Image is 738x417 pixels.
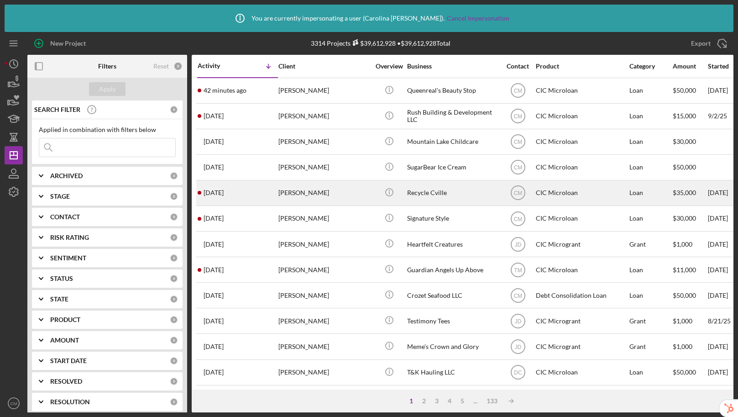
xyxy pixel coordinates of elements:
div: 0 [170,254,178,262]
div: Activity [198,62,238,69]
div: Applied in combination with filters below [39,126,176,133]
div: Recycle Cville [407,181,498,205]
time: 2025-09-09 15:04 [204,164,224,171]
div: [PERSON_NAME] [278,130,370,154]
div: 0 [170,274,178,283]
div: 2 [418,397,430,405]
div: CIC Microloan [536,155,627,179]
div: [PERSON_NAME] [278,79,370,103]
div: T&K Hauling LLC [407,360,498,385]
b: RESOLUTION [50,398,90,406]
span: $15,000 [673,112,696,120]
div: Loan [629,181,672,205]
span: $1,000 [673,317,692,325]
b: ARCHIVED [50,172,83,179]
b: STATUS [50,275,73,282]
div: Heartfelt Creatures [407,232,498,256]
div: CIC Microloan [536,258,627,282]
div: Guardian Angels Up Above [407,258,498,282]
div: 0 [170,316,178,324]
time: 2025-09-04 19:28 [204,343,224,350]
div: Bridging [US_STATE] [407,386,498,410]
b: STATE [50,296,68,303]
div: Product [536,63,627,70]
div: Category [629,63,672,70]
div: CIC Microloan [536,79,627,103]
div: Loan [629,130,672,154]
div: You are currently impersonating a user ( Carolina [PERSON_NAME] ). [229,7,509,30]
text: TM [514,267,522,273]
div: Reset [153,63,169,70]
time: 2025-09-09 02:14 [204,215,224,222]
b: CONTACT [50,213,80,221]
time: 2025-09-04 20:44 [204,317,224,325]
b: START DATE [50,357,87,364]
div: Client [278,63,370,70]
div: ... [469,397,482,405]
div: 133 [482,397,502,405]
div: Testimony Tees [407,309,498,333]
div: CIC Microloan [536,104,627,128]
div: SugarBear Ice Cream [407,155,498,179]
div: Business [407,63,498,70]
div: CIC Microgrant [536,232,627,256]
time: 2025-09-03 21:28 [204,369,224,376]
text: CM [513,88,522,94]
div: [PERSON_NAME] [278,334,370,359]
div: CIC Microgrant [536,309,627,333]
span: $35,000 [673,189,696,196]
div: Contact [501,63,535,70]
div: 1 [405,397,418,405]
time: 2025-09-09 15:22 [204,138,224,145]
text: CM [10,401,17,406]
text: CM [513,164,522,171]
div: Grant [629,309,672,333]
div: New Project [50,34,86,53]
div: 0 [170,233,178,242]
text: CM [513,113,522,120]
div: Loan [629,386,672,410]
div: [PERSON_NAME] [278,155,370,179]
div: Loan [629,360,672,385]
div: [PERSON_NAME] [278,206,370,231]
div: 0 [170,357,178,365]
div: [PERSON_NAME] [278,309,370,333]
text: DC [514,369,522,376]
button: Apply [89,82,126,96]
div: Meme's Crown and Glory [407,334,498,359]
div: Loan [629,104,672,128]
div: Loan [629,283,672,307]
div: 3314 Projects • $39,612,928 Total [311,39,450,47]
button: New Project [27,34,95,53]
b: PRODUCT [50,316,80,323]
a: Cancel Impersonation [447,15,509,22]
div: Loan [629,206,672,231]
span: $1,000 [673,240,692,248]
b: RISK RATING [50,234,89,241]
div: [PERSON_NAME] [278,258,370,282]
time: 2025-09-12 15:22 [204,87,246,94]
b: Filters [98,63,116,70]
time: 2025-09-08 12:16 [204,241,224,248]
div: CIC Microloan [536,206,627,231]
div: Loan [629,258,672,282]
span: $50,000 [673,368,696,376]
button: Export [682,34,733,53]
div: Rush Building & Development LLC [407,104,498,128]
text: CM [513,190,522,196]
span: $50,000 [673,86,696,94]
span: $50,000 [673,291,696,299]
span: $30,000 [673,137,696,145]
div: 4 [443,397,456,405]
div: 0 [170,295,178,303]
button: CM [5,394,23,412]
div: [PERSON_NAME] [278,104,370,128]
text: CM [513,292,522,299]
div: Loan [629,155,672,179]
b: RESOLVED [50,378,82,385]
time: 2025-09-10 16:43 [204,112,224,120]
div: [PERSON_NAME] [278,283,370,307]
time: 2025-09-05 18:11 [204,266,224,274]
div: 0 [170,213,178,221]
div: Lending Applications [278,386,370,410]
